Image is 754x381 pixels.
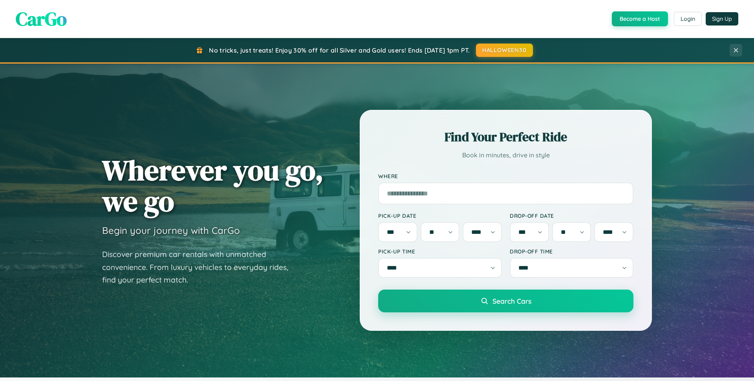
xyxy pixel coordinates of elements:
[209,46,470,54] span: No tricks, just treats! Enjoy 30% off for all Silver and Gold users! Ends [DATE] 1pm PT.
[378,212,502,219] label: Pick-up Date
[378,149,633,161] p: Book in minutes, drive in style
[674,12,702,26] button: Login
[102,155,324,217] h1: Wherever you go, we go
[16,6,67,32] span: CarGo
[378,248,502,255] label: Pick-up Time
[510,212,633,219] label: Drop-off Date
[378,290,633,312] button: Search Cars
[102,248,298,286] p: Discover premium car rentals with unmatched convenience. From luxury vehicles to everyday rides, ...
[378,128,633,146] h2: Find Your Perfect Ride
[476,44,533,57] button: HALLOWEEN30
[102,224,240,236] h3: Begin your journey with CarGo
[612,11,668,26] button: Become a Host
[492,297,531,305] span: Search Cars
[706,12,738,26] button: Sign Up
[378,173,633,179] label: Where
[510,248,633,255] label: Drop-off Time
